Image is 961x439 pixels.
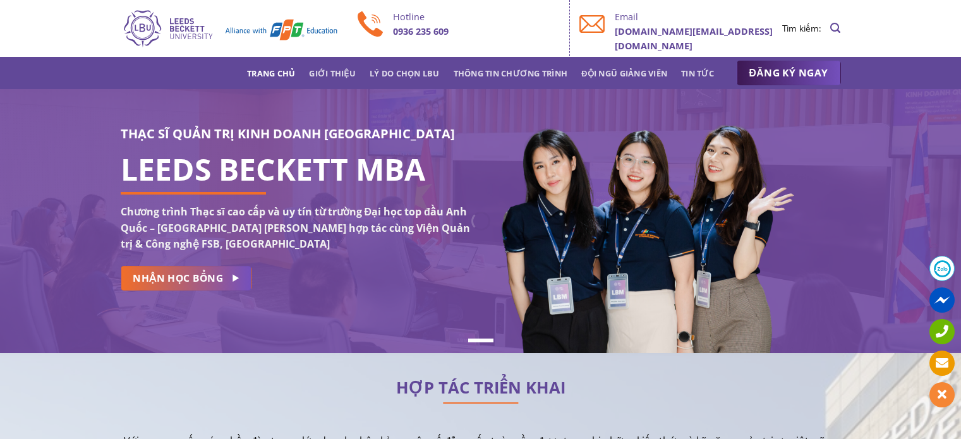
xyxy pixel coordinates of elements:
span: NHẬN HỌC BỔNG [133,270,223,286]
img: line-lbu.jpg [443,402,519,404]
a: Giới thiệu [309,62,356,85]
a: Lý do chọn LBU [370,62,440,85]
li: Tìm kiếm: [782,21,821,35]
span: ĐĂNG KÝ NGAY [749,65,828,81]
h1: LEEDS BECKETT MBA [121,162,471,177]
a: Đội ngũ giảng viên [581,62,667,85]
a: Search [830,16,840,40]
img: Thạc sĩ Quản trị kinh doanh Quốc tế [121,8,339,49]
h3: THẠC SĨ QUẢN TRỊ KINH DOANH [GEOGRAPHIC_DATA] [121,124,471,144]
a: Thông tin chương trình [454,62,568,85]
a: NHẬN HỌC BỔNG [121,266,251,291]
a: Tin tức [681,62,714,85]
h2: HỢP TÁC TRIỂN KHAI [121,382,841,394]
li: Page dot 1 [468,339,493,342]
p: Hotline [393,9,560,24]
a: Trang chủ [247,62,295,85]
p: Email [615,9,782,24]
strong: Chương trình Thạc sĩ cao cấp và uy tín từ trường Đại học top đầu Anh Quốc – [GEOGRAPHIC_DATA] [PE... [121,205,470,251]
a: ĐĂNG KÝ NGAY [737,61,841,86]
b: 0936 235 609 [393,25,449,37]
b: [DOMAIN_NAME][EMAIL_ADDRESS][DOMAIN_NAME] [615,25,773,52]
